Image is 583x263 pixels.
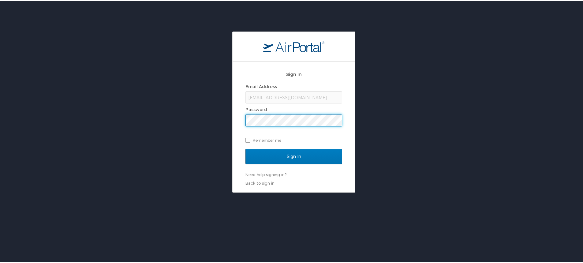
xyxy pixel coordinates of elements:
[263,40,324,51] img: logo
[245,135,342,144] label: Remember me
[245,106,267,111] label: Password
[245,83,277,88] label: Email Address
[245,70,342,77] h2: Sign In
[245,171,286,176] a: Need help signing in?
[245,148,342,163] input: Sign In
[245,180,275,185] a: Back to sign in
